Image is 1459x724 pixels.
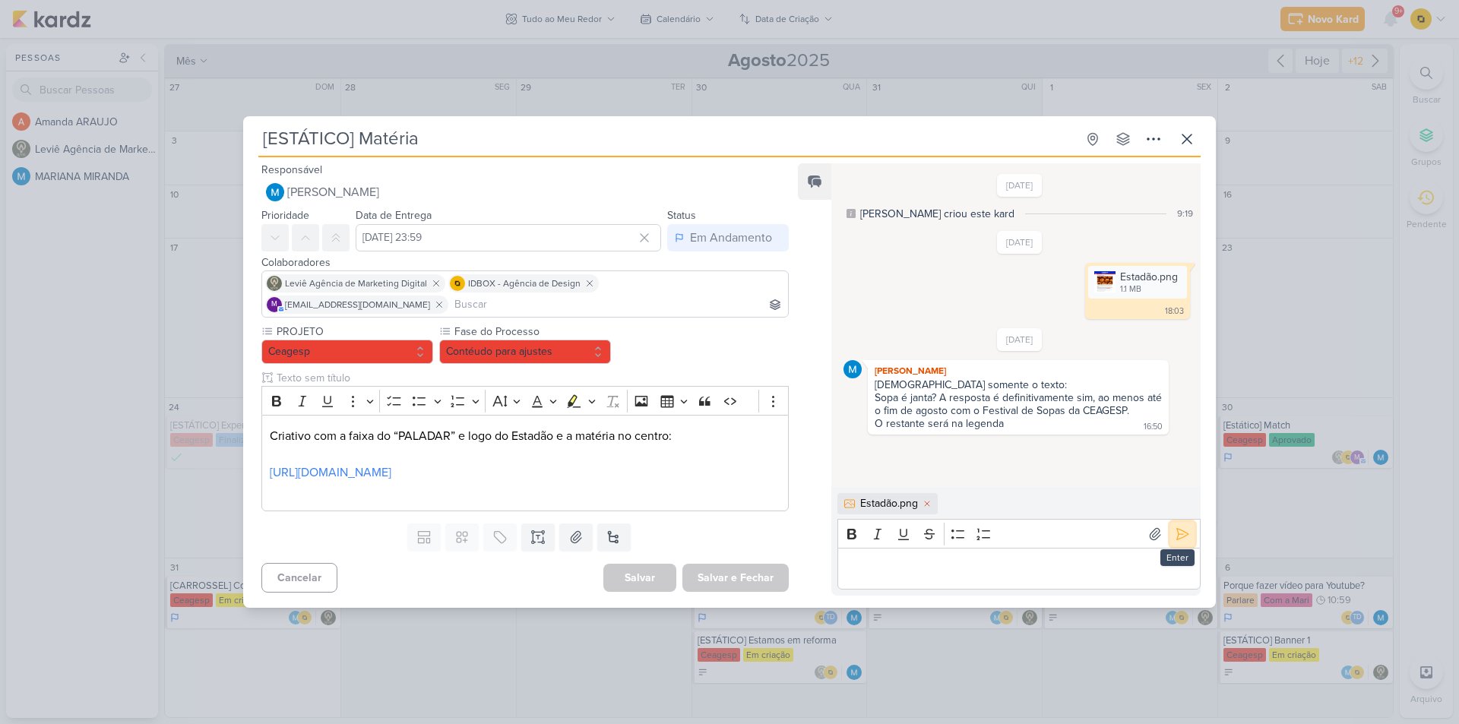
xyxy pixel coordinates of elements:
[1144,421,1163,433] div: 16:50
[860,495,918,511] div: Estadão.png
[261,415,789,511] div: Editor editing area: main
[261,209,309,222] label: Prioridade
[356,209,432,222] label: Data de Entrega
[875,391,1162,417] div: Sopa é janta? A resposta é definitivamente sim, ao menos até o fim de agosto com o Festival de So...
[860,206,1014,222] div: [PERSON_NAME] criou este kard
[261,386,789,416] div: Editor toolbar
[267,297,282,312] div: mlegnaioli@gmail.com
[275,324,433,340] label: PROJETO
[843,360,862,378] img: MARIANA MIRANDA
[875,417,1004,430] div: O restante será na legenda
[271,301,277,308] p: m
[667,209,696,222] label: Status
[261,163,322,176] label: Responsável
[871,363,1166,378] div: [PERSON_NAME]
[875,378,1162,391] div: [DEMOGRAPHIC_DATA] somente o texto:
[356,224,661,251] input: Select a date
[258,125,1076,153] input: Kard Sem Título
[274,370,789,386] input: Texto sem título
[450,276,465,291] img: IDBOX - Agência de Design
[1165,305,1184,318] div: 18:03
[453,324,611,340] label: Fase do Processo
[267,276,282,291] img: Leviê Agência de Marketing Digital
[1120,269,1178,285] div: Estadão.png
[667,224,789,251] button: Em Andamento
[285,298,430,311] span: [EMAIL_ADDRESS][DOMAIN_NAME]
[1160,549,1195,566] div: Enter
[261,179,789,206] button: [PERSON_NAME]
[451,296,785,314] input: Buscar
[261,255,789,270] div: Colaboradores
[270,465,391,480] a: [URL][DOMAIN_NAME]
[439,340,611,364] button: Contéudo para ajustes
[468,277,581,290] span: IDBOX - Agência de Design
[261,340,433,364] button: Ceagesp
[1094,271,1116,292] img: 8sgOkxrrOpZwpEX5DVvCkQI0QwLXOaAGJGrh7oqP.png
[1177,207,1193,220] div: 9:19
[1088,266,1187,299] div: Estadão.png
[266,183,284,201] img: MARIANA MIRANDA
[1120,283,1178,296] div: 1.1 MB
[287,183,379,201] span: [PERSON_NAME]
[690,229,772,247] div: Em Andamento
[837,519,1201,549] div: Editor toolbar
[270,427,780,482] p: Criativo com a faixa do “PALADAR” e logo do Estadão e a matéria no centro:
[837,548,1201,590] div: Editor editing area: main
[285,277,427,290] span: Leviê Agência de Marketing Digital
[261,563,337,593] button: Cancelar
